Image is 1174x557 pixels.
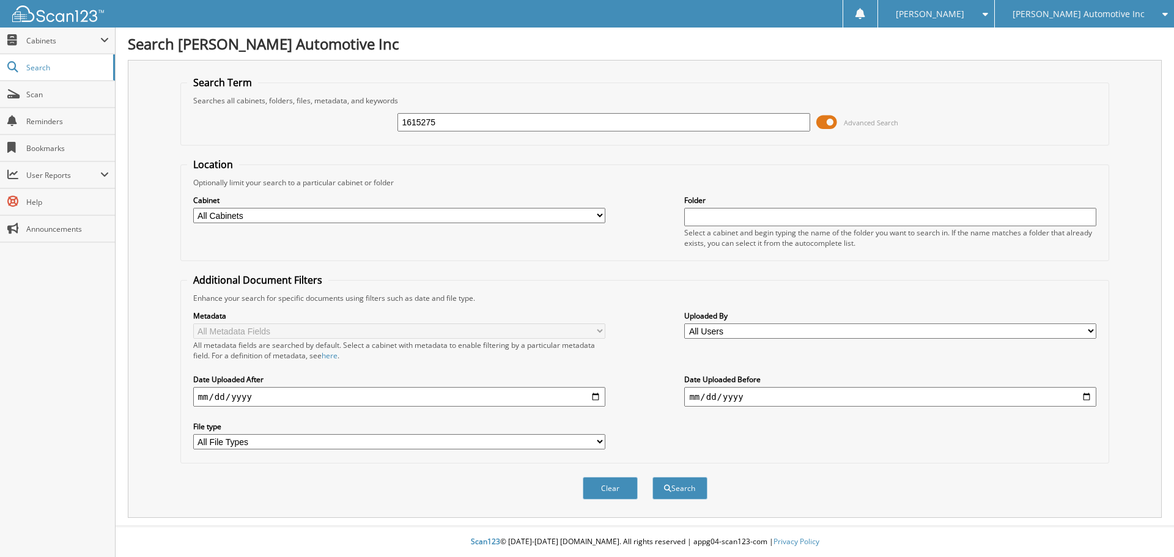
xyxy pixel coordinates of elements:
[187,273,328,287] legend: Additional Document Filters
[652,477,707,500] button: Search
[684,195,1096,205] label: Folder
[193,421,605,432] label: File type
[26,116,109,127] span: Reminders
[773,536,819,547] a: Privacy Policy
[128,34,1162,54] h1: Search [PERSON_NAME] Automotive Inc
[844,118,898,127] span: Advanced Search
[684,227,1096,248] div: Select a cabinet and begin typing the name of the folder you want to search in. If the name match...
[187,76,258,89] legend: Search Term
[26,224,109,234] span: Announcements
[26,170,100,180] span: User Reports
[896,10,964,18] span: [PERSON_NAME]
[26,89,109,100] span: Scan
[193,374,605,385] label: Date Uploaded After
[684,387,1096,407] input: end
[193,340,605,361] div: All metadata fields are searched by default. Select a cabinet with metadata to enable filtering b...
[193,311,605,321] label: Metadata
[322,350,338,361] a: here
[583,477,638,500] button: Clear
[26,62,107,73] span: Search
[684,311,1096,321] label: Uploaded By
[1113,498,1174,557] iframe: Chat Widget
[187,177,1103,188] div: Optionally limit your search to a particular cabinet or folder
[471,536,500,547] span: Scan123
[12,6,104,22] img: scan123-logo-white.svg
[116,527,1174,557] div: © [DATE]-[DATE] [DOMAIN_NAME]. All rights reserved | appg04-scan123-com |
[187,158,239,171] legend: Location
[187,95,1103,106] div: Searches all cabinets, folders, files, metadata, and keywords
[187,293,1103,303] div: Enhance your search for specific documents using filters such as date and file type.
[26,35,100,46] span: Cabinets
[684,374,1096,385] label: Date Uploaded Before
[26,143,109,153] span: Bookmarks
[1013,10,1145,18] span: [PERSON_NAME] Automotive Inc
[26,197,109,207] span: Help
[193,387,605,407] input: start
[193,195,605,205] label: Cabinet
